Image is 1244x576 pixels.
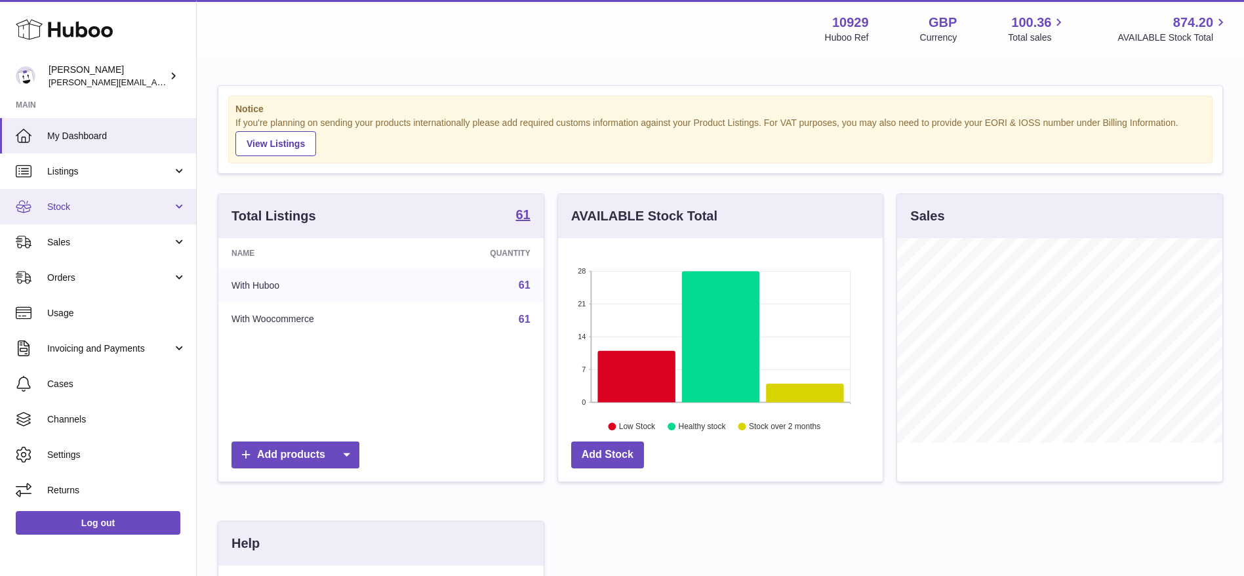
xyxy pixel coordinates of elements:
span: Total sales [1008,31,1066,44]
span: Usage [47,307,186,319]
span: Channels [47,413,186,426]
span: AVAILABLE Stock Total [1117,31,1228,44]
strong: 61 [515,208,530,221]
strong: GBP [929,14,957,31]
span: Listings [47,165,172,178]
th: Name [218,238,420,268]
text: Stock over 2 months [749,422,820,431]
span: Orders [47,272,172,284]
span: Invoicing and Payments [47,342,172,355]
text: 0 [582,398,586,406]
a: 874.20 AVAILABLE Stock Total [1117,14,1228,44]
a: 61 [519,279,531,291]
text: Low Stock [619,422,656,431]
span: 874.20 [1173,14,1213,31]
span: [PERSON_NAME][EMAIL_ADDRESS][DOMAIN_NAME] [49,77,263,87]
span: Returns [47,484,186,497]
a: Log out [16,511,180,535]
strong: Notice [235,103,1205,115]
div: [PERSON_NAME] [49,64,167,89]
span: Sales [47,236,172,249]
a: View Listings [235,131,316,156]
a: 61 [515,208,530,224]
text: Healthy stock [678,422,726,431]
a: 100.36 Total sales [1008,14,1066,44]
h3: Help [231,535,260,552]
text: 14 [578,333,586,340]
strong: 10929 [832,14,869,31]
th: Quantity [420,238,544,268]
text: 28 [578,267,586,275]
td: With Huboo [218,268,420,302]
text: 7 [582,365,586,373]
div: Currency [920,31,957,44]
h3: Total Listings [231,207,316,225]
span: Settings [47,449,186,461]
td: With Woocommerce [218,302,420,337]
h3: AVAILABLE Stock Total [571,207,717,225]
a: Add Stock [571,442,644,468]
span: 100.36 [1011,14,1051,31]
a: Add products [231,442,359,468]
span: Stock [47,201,172,213]
span: My Dashboard [47,130,186,142]
h3: Sales [910,207,944,225]
img: thomas@otesports.co.uk [16,66,35,86]
span: Cases [47,378,186,390]
div: If you're planning on sending your products internationally please add required customs informati... [235,117,1205,156]
a: 61 [519,314,531,325]
text: 21 [578,300,586,308]
div: Huboo Ref [825,31,869,44]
